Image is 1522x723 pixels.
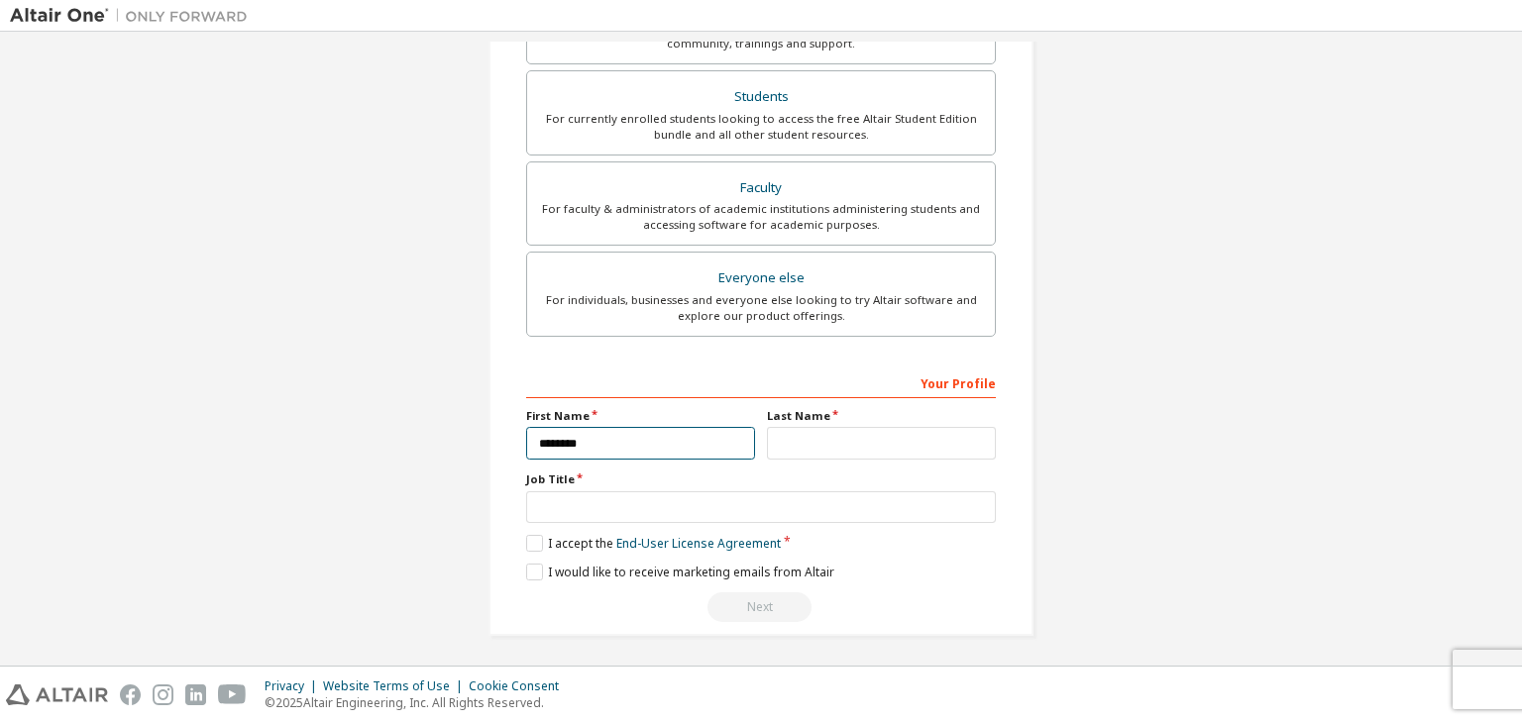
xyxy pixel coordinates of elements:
img: altair_logo.svg [6,684,108,705]
label: Last Name [767,408,996,424]
a: End-User License Agreement [616,535,781,552]
div: Cookie Consent [469,678,571,694]
div: For currently enrolled students looking to access the free Altair Student Edition bundle and all ... [539,111,983,143]
label: First Name [526,408,755,424]
label: I accept the [526,535,781,552]
img: youtube.svg [218,684,247,705]
div: Your Profile [526,366,996,398]
img: facebook.svg [120,684,141,705]
label: I would like to receive marketing emails from Altair [526,564,834,580]
label: Job Title [526,471,996,487]
div: Website Terms of Use [323,678,469,694]
div: For individuals, businesses and everyone else looking to try Altair software and explore our prod... [539,292,983,324]
div: Privacy [265,678,323,694]
div: Faculty [539,174,983,202]
img: linkedin.svg [185,684,206,705]
div: Read and acccept EULA to continue [526,592,996,622]
p: © 2025 Altair Engineering, Inc. All Rights Reserved. [265,694,571,711]
div: Everyone else [539,264,983,292]
div: For faculty & administrators of academic institutions administering students and accessing softwa... [539,201,983,233]
img: Altair One [10,6,258,26]
img: instagram.svg [153,684,173,705]
div: Students [539,83,983,111]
